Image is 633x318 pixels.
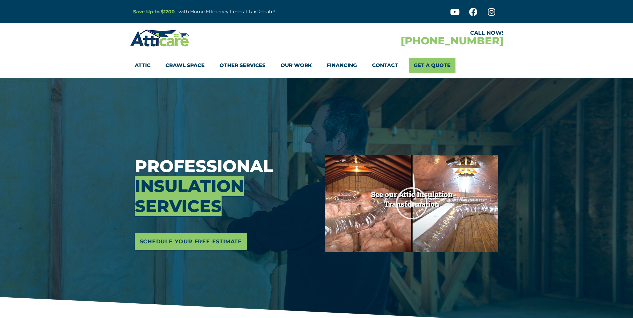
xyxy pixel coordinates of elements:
[135,233,247,250] a: Schedule Your Free Estimate
[409,58,455,73] a: Get A Quote
[133,8,349,16] p: – with Home Efficiency Federal Tax Rebate!
[281,58,312,73] a: Our Work
[317,30,504,36] div: CALL NOW!
[133,9,175,15] a: Save Up to $1200
[220,58,266,73] a: Other Services
[140,236,242,247] span: Schedule Your Free Estimate
[135,176,244,216] span: Insulation Services
[327,58,357,73] a: Financing
[395,187,428,220] div: Play Video
[166,58,205,73] a: Crawl Space
[372,58,398,73] a: Contact
[135,58,150,73] a: Attic
[135,58,499,73] nav: Menu
[135,156,316,216] h3: Professional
